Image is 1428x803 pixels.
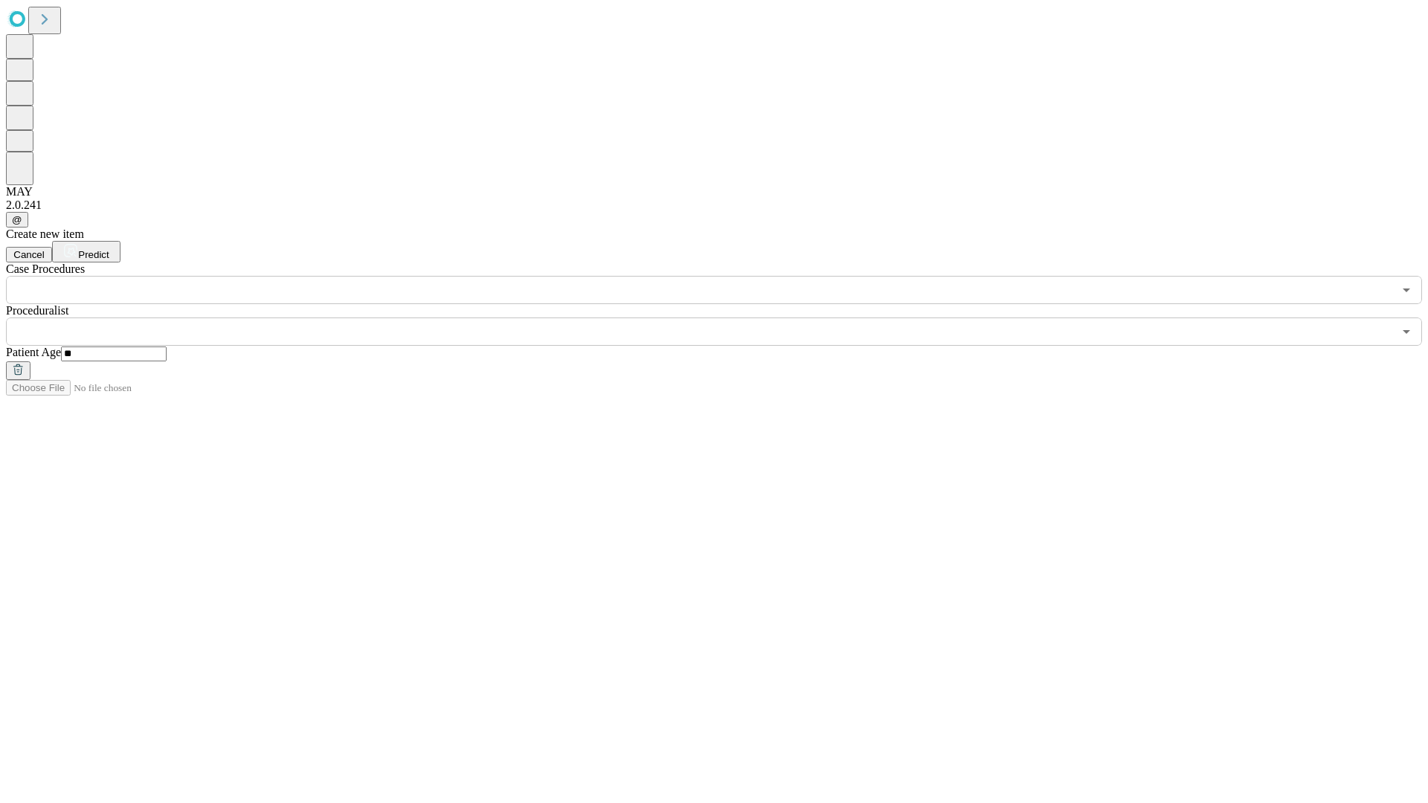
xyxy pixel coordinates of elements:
button: Predict [52,241,120,262]
span: Create new item [6,228,84,240]
button: Open [1396,321,1417,342]
button: Open [1396,280,1417,300]
span: @ [12,214,22,225]
span: Proceduralist [6,304,68,317]
div: 2.0.241 [6,199,1422,212]
button: Cancel [6,247,52,262]
span: Patient Age [6,346,61,358]
span: Scheduled Procedure [6,262,85,275]
span: Cancel [13,249,45,260]
button: @ [6,212,28,228]
span: Predict [78,249,109,260]
div: MAY [6,185,1422,199]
